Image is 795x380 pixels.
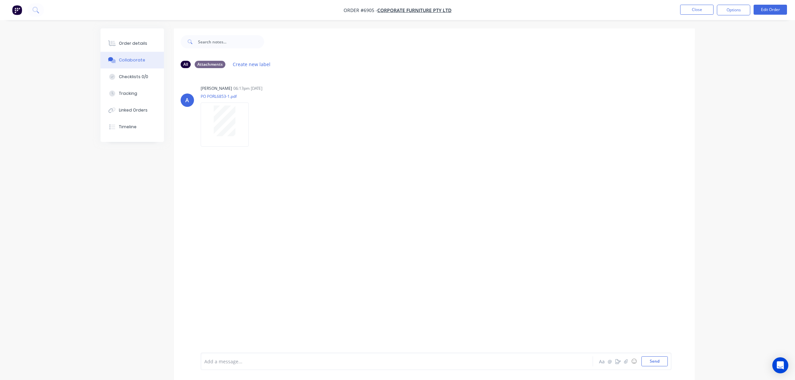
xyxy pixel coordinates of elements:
a: Corporate Furniture Pty Ltd [377,7,451,13]
button: Close [680,5,714,15]
div: Order details [119,40,147,46]
div: [PERSON_NAME] [201,85,232,91]
img: Factory [12,5,22,15]
div: Open Intercom Messenger [772,357,788,373]
button: Checklists 0/0 [101,68,164,85]
button: Send [641,356,668,366]
div: Attachments [195,61,225,68]
button: @ [606,357,614,365]
button: Tracking [101,85,164,102]
div: Collaborate [119,57,145,63]
span: Order #6905 - [344,7,377,13]
button: Edit Order [754,5,787,15]
div: Linked Orders [119,107,148,113]
button: Order details [101,35,164,52]
div: All [181,61,191,68]
div: Timeline [119,124,137,130]
button: Create new label [229,60,274,69]
input: Search notes... [198,35,264,48]
div: Checklists 0/0 [119,74,148,80]
div: A [185,96,189,104]
button: Options [717,5,750,15]
p: PO PORL6853-1.pdf [201,93,255,99]
button: Timeline [101,119,164,135]
div: 06:13pm [DATE] [233,85,262,91]
button: Aa [598,357,606,365]
button: Linked Orders [101,102,164,119]
button: ☺ [630,357,638,365]
button: Collaborate [101,52,164,68]
div: Tracking [119,90,137,97]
